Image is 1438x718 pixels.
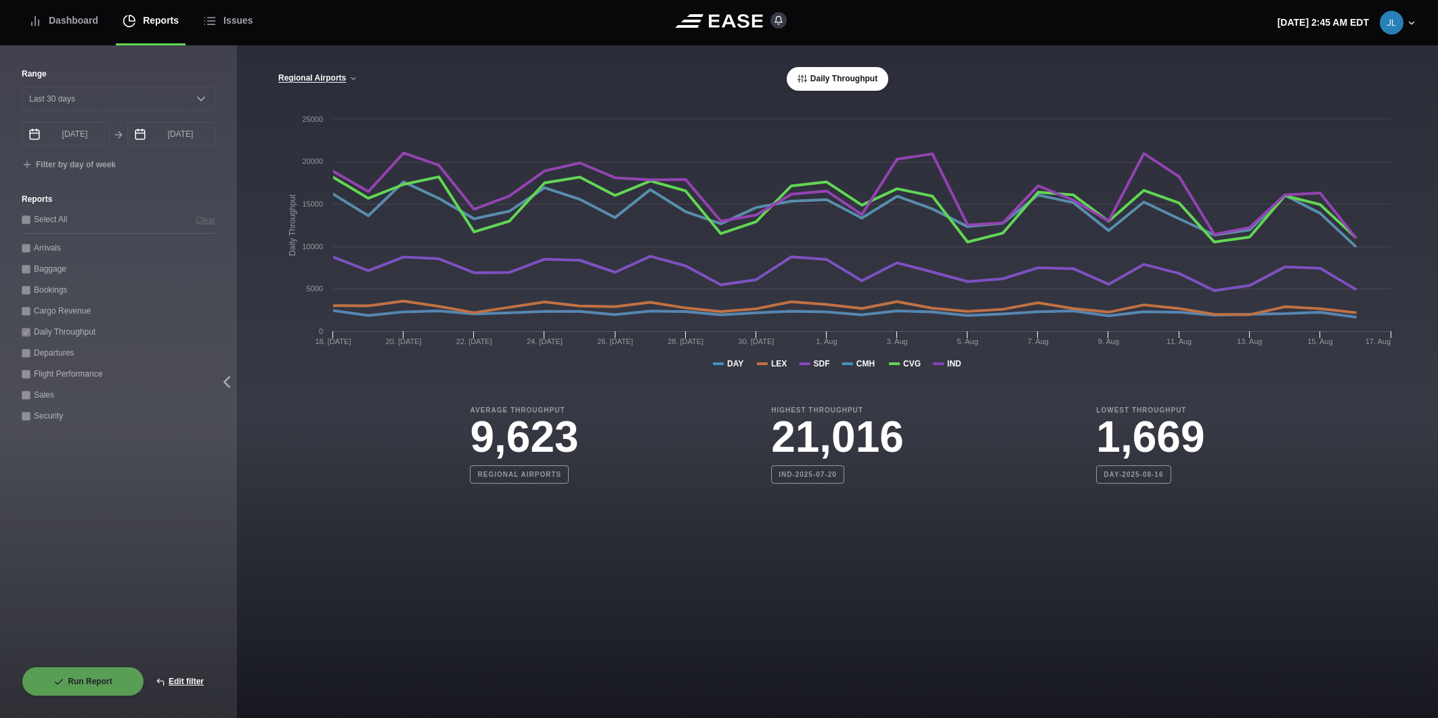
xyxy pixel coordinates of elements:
[527,337,563,345] tspan: 24. [DATE]
[1096,415,1204,459] h3: 1,669
[127,122,215,146] input: mm/dd/yyyy
[1098,337,1119,345] tspan: 9. Aug
[319,327,323,335] text: 0
[1380,11,1403,35] img: 53f407fb3ff95c172032ba983d01de88
[144,667,215,696] button: Edit filter
[771,415,904,459] h3: 21,016
[470,415,578,459] h3: 9,623
[1096,405,1204,415] b: Lowest Throughput
[738,337,774,345] tspan: 30. [DATE]
[302,200,323,208] text: 15000
[470,405,578,415] b: Average Throughput
[1167,337,1192,345] tspan: 11. Aug
[771,405,904,415] b: Highest Throughput
[787,67,888,91] button: Daily Throughput
[771,465,844,484] b: IND-2025-07-20
[302,157,323,165] text: 20000
[196,213,215,227] button: Clear
[1307,337,1332,345] tspan: 15. Aug
[668,337,703,345] tspan: 28. [DATE]
[1278,16,1369,30] p: [DATE] 2:45 AM EDT
[302,115,323,123] text: 25000
[315,337,351,345] tspan: 18. [DATE]
[288,194,297,256] tspan: Daily Throughput
[597,337,633,345] tspan: 26. [DATE]
[22,160,116,171] button: Filter by day of week
[903,359,921,368] tspan: CVG
[278,74,358,83] button: Regional Airports
[1237,337,1262,345] tspan: 13. Aug
[1028,337,1049,345] tspan: 7. Aug
[856,359,875,368] tspan: CMH
[386,337,422,345] tspan: 20. [DATE]
[886,337,907,345] tspan: 3. Aug
[727,359,743,368] tspan: DAY
[1096,465,1171,484] b: DAY-2025-08-16
[771,359,787,368] tspan: LEX
[22,68,215,80] label: Range
[814,359,830,368] tspan: SDF
[302,242,323,251] text: 10000
[1366,337,1391,345] tspan: 17. Aug
[307,284,323,293] text: 5000
[816,337,837,345] tspan: 1. Aug
[947,359,961,368] tspan: IND
[456,337,492,345] tspan: 22. [DATE]
[22,122,110,146] input: mm/dd/yyyy
[957,337,978,345] tspan: 5. Aug
[470,465,569,484] b: Regional Airports
[22,193,215,205] label: Reports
